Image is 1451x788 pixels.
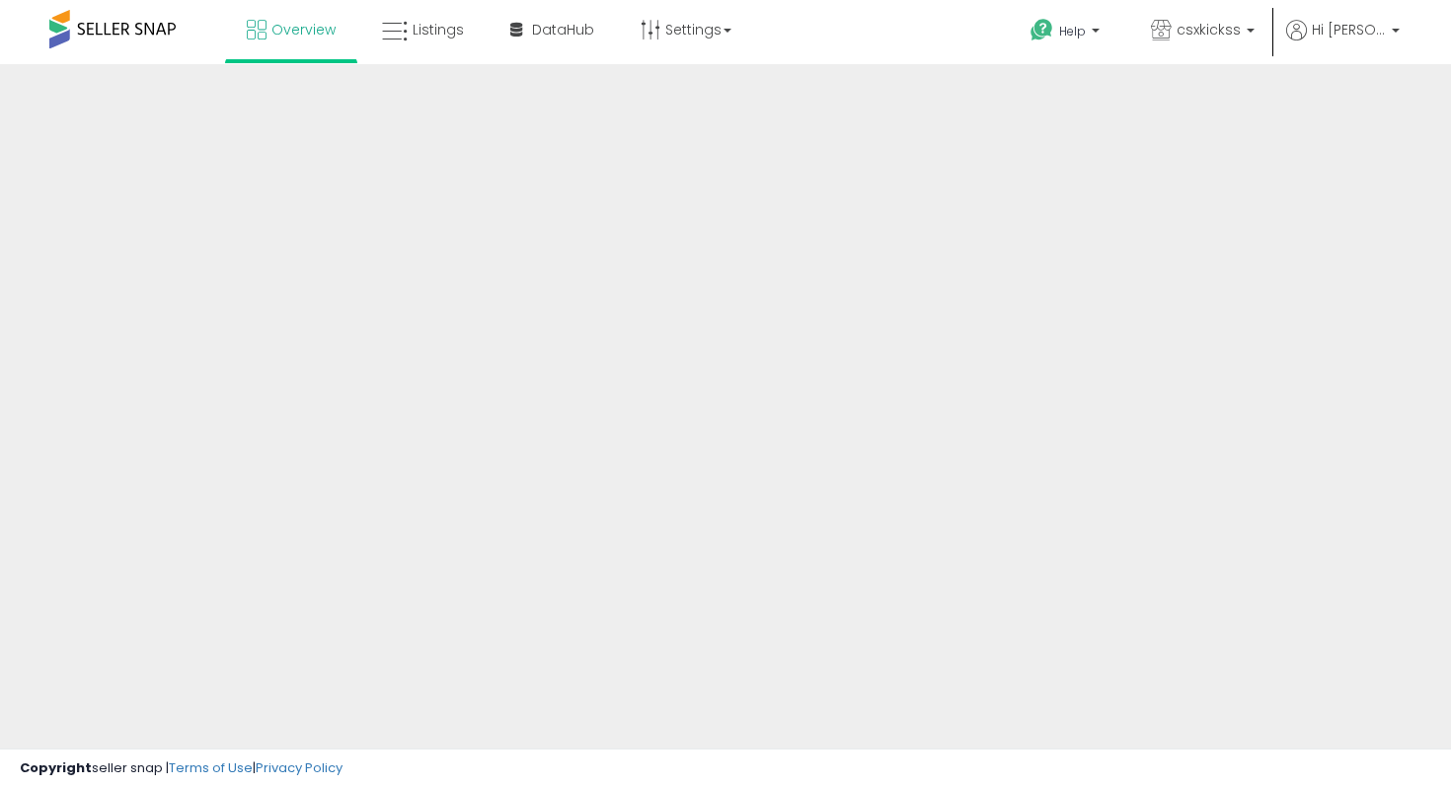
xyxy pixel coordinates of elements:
[1177,20,1241,39] span: csxkickss
[256,758,343,777] a: Privacy Policy
[1015,3,1119,64] a: Help
[1312,20,1386,39] span: Hi [PERSON_NAME]
[1286,20,1400,64] a: Hi [PERSON_NAME]
[532,20,594,39] span: DataHub
[20,759,343,778] div: seller snap | |
[1059,23,1086,39] span: Help
[271,20,336,39] span: Overview
[1030,18,1054,42] i: Get Help
[169,758,253,777] a: Terms of Use
[413,20,464,39] span: Listings
[20,758,92,777] strong: Copyright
